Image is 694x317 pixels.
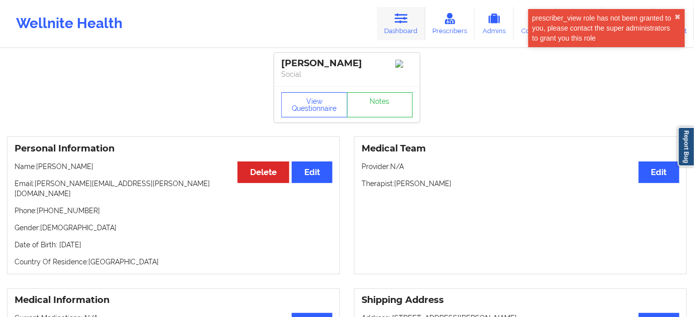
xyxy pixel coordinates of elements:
a: Admins [475,7,514,40]
h3: Medical Team [362,143,679,154]
p: Date of Birth: [DATE] [15,240,332,250]
div: [PERSON_NAME] [281,58,413,69]
button: Delete [238,162,289,183]
p: Gender: [DEMOGRAPHIC_DATA] [15,223,332,233]
button: Edit [639,162,679,183]
p: Social [281,69,413,79]
img: Image%2Fplaceholer-image.png [395,60,413,68]
p: Therapist: [PERSON_NAME] [362,179,679,189]
h3: Personal Information [15,143,332,154]
button: Edit [292,162,332,183]
a: Dashboard [377,7,425,40]
p: Phone: [PHONE_NUMBER] [15,206,332,216]
p: Country Of Residence: [GEOGRAPHIC_DATA] [15,257,332,267]
h3: Shipping Address [362,294,679,306]
p: Name: [PERSON_NAME] [15,162,332,172]
a: Prescribers [425,7,475,40]
button: close [675,13,681,21]
p: Provider: N/A [362,162,679,172]
div: prescriber_view role has not been granted to you, please contact the super administrators to gran... [532,13,675,43]
button: View Questionnaire [281,92,348,117]
a: Notes [347,92,413,117]
a: Report Bug [678,127,694,167]
a: Coaches [514,7,555,40]
p: Email: [PERSON_NAME][EMAIL_ADDRESS][PERSON_NAME][DOMAIN_NAME] [15,179,332,199]
h3: Medical Information [15,294,332,306]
